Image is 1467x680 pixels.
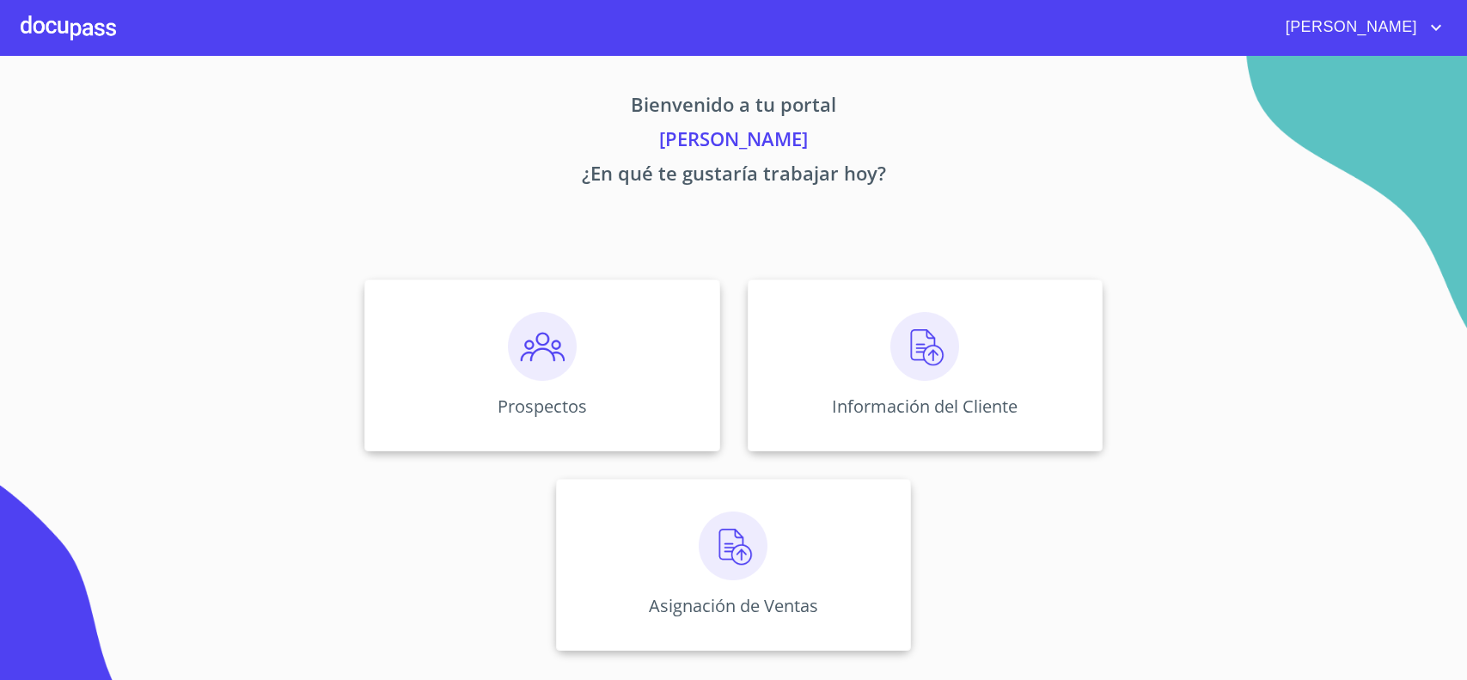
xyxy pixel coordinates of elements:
p: ¿En qué te gustaría trabajar hoy? [205,159,1263,193]
p: Bienvenido a tu portal [205,90,1263,125]
p: Asignación de Ventas [649,594,818,617]
button: account of current user [1273,14,1446,41]
img: prospectos.png [508,312,577,381]
p: [PERSON_NAME] [205,125,1263,159]
p: Información del Cliente [832,395,1018,418]
p: Prospectos [498,395,587,418]
img: carga.png [890,312,959,381]
span: [PERSON_NAME] [1273,14,1426,41]
img: carga.png [699,512,767,580]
